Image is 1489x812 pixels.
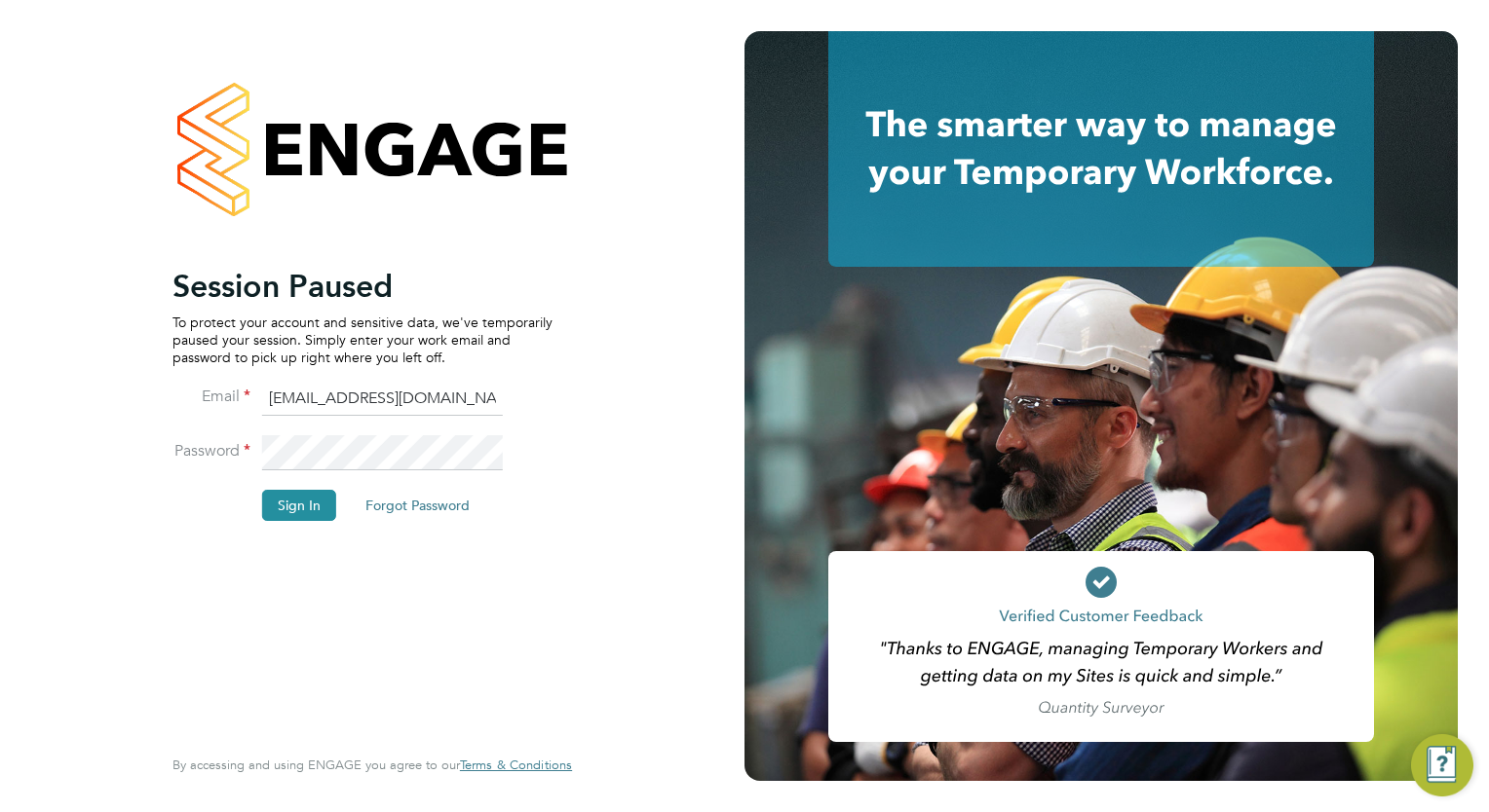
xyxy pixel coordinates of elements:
button: Sign In [262,490,336,521]
h2: Session Paused [172,267,553,306]
label: Email [172,387,250,407]
input: Enter your work email... [262,382,503,417]
p: To protect your account and sensitive data, we've temporarily paused your session. Simply enter y... [172,314,553,367]
span: By accessing and using ENGAGE you agree to our [172,757,572,773]
span: Terms & Conditions [460,757,572,773]
a: Terms & Conditions [460,757,572,773]
label: Password [172,441,250,461]
button: Engage Resource Center [1411,734,1473,796]
button: Forgot Password [350,490,485,521]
